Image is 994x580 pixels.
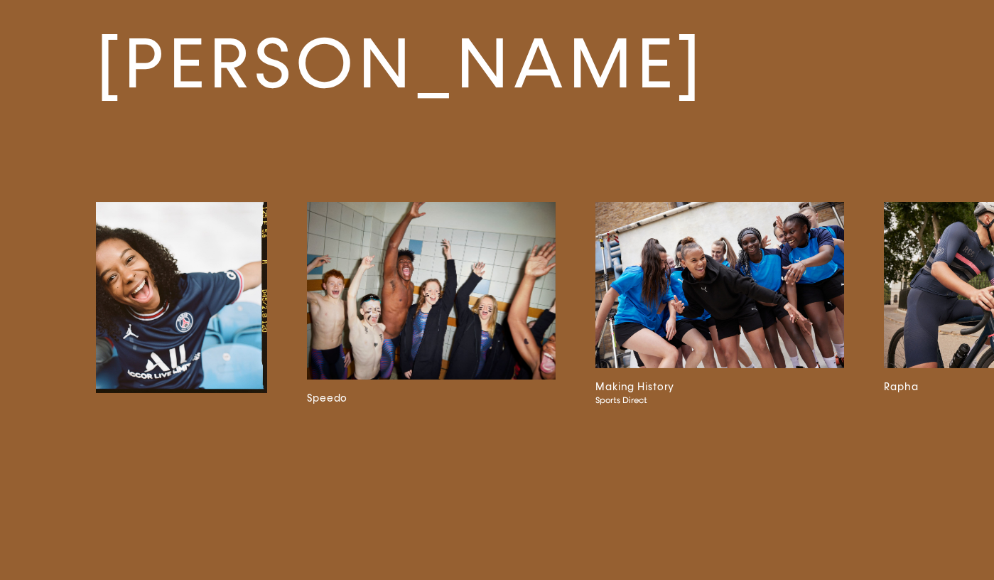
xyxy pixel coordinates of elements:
span: Sports Direct [595,395,820,406]
h3: Sports Direct [18,404,267,420]
a: [PERSON_NAME] [96,20,898,109]
h3: Making History [595,380,844,395]
h3: Speedo [307,391,556,407]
